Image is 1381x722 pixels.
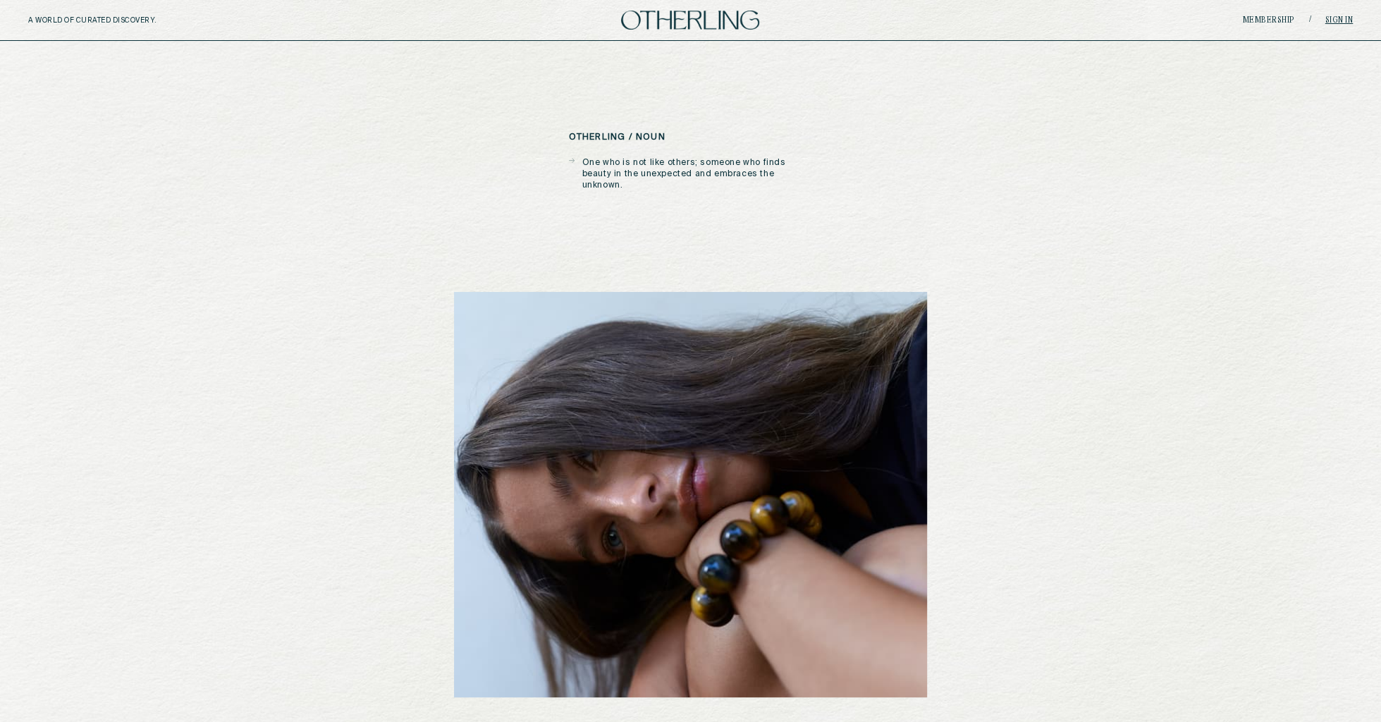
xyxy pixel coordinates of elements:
[1325,16,1353,25] a: Sign in
[454,292,927,697] img: image
[582,157,813,191] p: One who is not like others; someone who finds beauty in the unexpected and embraces the unknown.
[621,11,759,30] img: logo
[1242,16,1294,25] a: Membership
[28,16,218,25] h5: A WORLD OF CURATED DISCOVERY.
[1308,15,1311,25] span: /
[569,133,665,142] h5: otherling / noun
